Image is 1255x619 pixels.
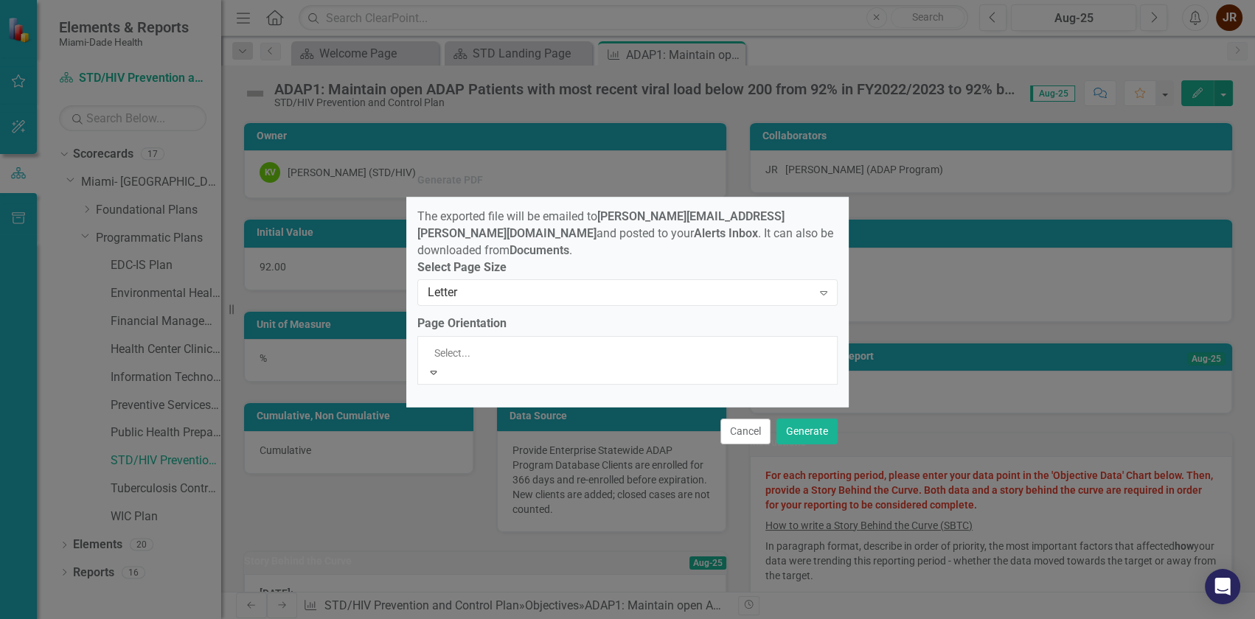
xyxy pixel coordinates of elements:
strong: Documents [510,243,569,257]
div: Letter [428,284,812,301]
strong: Alerts Inbox [694,226,758,240]
button: Generate [776,419,838,444]
strong: [PERSON_NAME][EMAIL_ADDRESS][PERSON_NAME][DOMAIN_NAME] [417,209,785,240]
button: Cancel [720,419,771,444]
div: Generate PDF [417,175,483,186]
div: Open Intercom Messenger [1205,569,1240,604]
label: Select Page Size [417,259,838,276]
label: Page Orientation [417,315,838,332]
span: The exported file will be emailed to and posted to your . It can also be downloaded from . [417,209,833,257]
